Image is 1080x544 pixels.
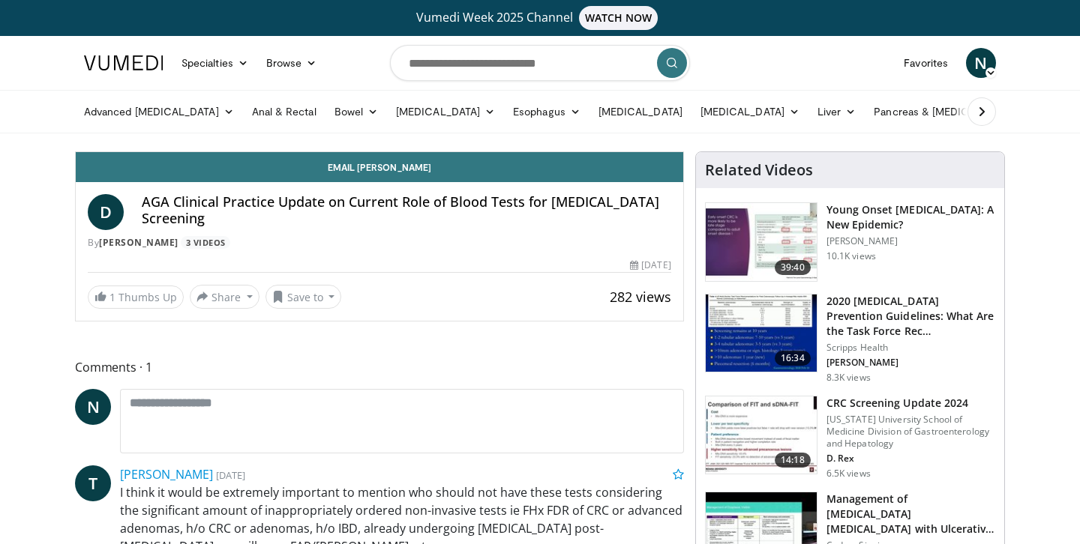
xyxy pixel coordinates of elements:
span: Comments 1 [75,357,684,377]
img: 1ac37fbe-7b52-4c81-8c6c-a0dd688d0102.150x105_q85_crop-smart_upscale.jpg [706,294,817,372]
h3: Management of [MEDICAL_DATA] [MEDICAL_DATA] with Ulcerative [MEDICAL_DATA] [826,492,995,537]
h3: 2020 [MEDICAL_DATA] Prevention Guidelines: What Are the Task Force Rec… [826,294,995,339]
h3: Young Onset [MEDICAL_DATA]: A New Epidemic? [826,202,995,232]
a: 14:18 CRC Screening Update 2024 [US_STATE] University School of Medicine Division of Gastroentero... [705,396,995,480]
input: Search topics, interventions [390,45,690,81]
a: Anal & Rectal [243,97,325,127]
h3: CRC Screening Update 2024 [826,396,995,411]
p: [US_STATE] University School of Medicine Division of Gastroenterology and Hepatology [826,414,995,450]
a: Advanced [MEDICAL_DATA] [75,97,243,127]
div: [DATE] [630,259,670,272]
p: Scripps Health [826,342,995,354]
a: Browse [257,48,326,78]
span: 16:34 [775,351,811,366]
a: Bowel [325,97,387,127]
a: Email [PERSON_NAME] [76,152,683,182]
a: N [966,48,996,78]
a: T [75,465,111,501]
a: 3 Videos [181,236,230,249]
a: Vumedi Week 2025 ChannelWATCH NOW [86,6,994,30]
a: [MEDICAL_DATA] [691,97,808,127]
img: b23cd043-23fa-4b3f-b698-90acdd47bf2e.150x105_q85_crop-smart_upscale.jpg [706,203,817,281]
a: 1 Thumbs Up [88,285,184,309]
span: 282 views [610,288,671,306]
span: 39:40 [775,260,811,275]
a: [MEDICAL_DATA] [589,97,691,127]
a: Esophagus [504,97,589,127]
p: 6.5K views [826,468,871,480]
p: D. Rex [826,453,995,465]
a: [MEDICAL_DATA] [387,97,504,127]
p: [PERSON_NAME] [826,357,995,369]
img: 91500494-a7c6-4302-a3df-6280f031e251.150x105_q85_crop-smart_upscale.jpg [706,396,817,474]
small: [DATE] [216,468,245,482]
span: 1 [109,290,115,304]
img: VuMedi Logo [84,55,163,70]
a: Favorites [895,48,957,78]
button: Save to [265,285,342,309]
h4: AGA Clinical Practice Update on Current Role of Blood Tests for [MEDICAL_DATA] Screening [142,194,671,226]
button: Share [190,285,259,309]
a: Liver [808,97,865,127]
span: 14:18 [775,453,811,468]
a: 16:34 2020 [MEDICAL_DATA] Prevention Guidelines: What Are the Task Force Rec… Scripps Health [PER... [705,294,995,384]
a: N [75,389,111,425]
h4: Related Videos [705,161,813,179]
a: [PERSON_NAME] [99,236,178,249]
div: By [88,236,671,250]
a: Specialties [172,48,257,78]
span: WATCH NOW [579,6,658,30]
p: 10.1K views [826,250,876,262]
a: Pancreas & [MEDICAL_DATA] [865,97,1040,127]
a: [PERSON_NAME] [120,466,213,483]
p: 8.3K views [826,372,871,384]
a: 39:40 Young Onset [MEDICAL_DATA]: A New Epidemic? [PERSON_NAME] 10.1K views [705,202,995,282]
a: D [88,194,124,230]
p: [PERSON_NAME] [826,235,995,247]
